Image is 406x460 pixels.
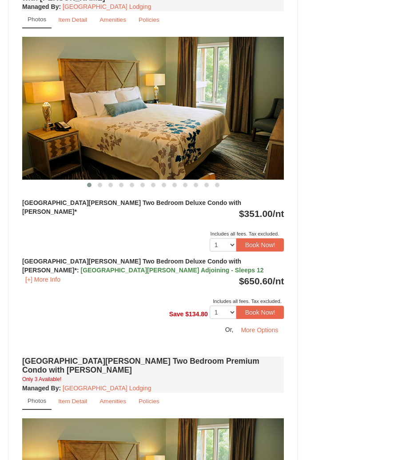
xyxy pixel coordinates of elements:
[235,323,284,337] button: More Options
[139,16,159,23] small: Policies
[236,306,284,319] button: Book Now!
[22,3,59,10] span: Managed By
[22,393,52,410] a: Photos
[63,3,151,10] a: [GEOGRAPHIC_DATA] Lodging
[22,229,284,238] div: Includes all fees. Tax excluded.
[169,311,184,318] span: Save
[63,385,151,392] a: [GEOGRAPHIC_DATA] Lodging
[185,311,208,318] span: $134.80
[52,393,93,410] a: Item Detail
[22,37,284,180] img: 18876286-150-42100a13.jpg
[133,393,165,410] a: Policies
[58,16,87,23] small: Item Detail
[139,398,159,405] small: Policies
[77,267,79,274] span: :
[100,16,126,23] small: Amenities
[22,275,64,284] button: [+] More Info
[94,393,132,410] a: Amenities
[58,398,87,405] small: Item Detail
[225,326,234,333] span: Or,
[239,276,273,286] span: $650.60
[273,276,284,286] span: /nt
[28,397,46,404] small: Photos
[22,11,52,28] a: Photos
[22,199,241,215] strong: [GEOGRAPHIC_DATA][PERSON_NAME] Two Bedroom Deluxe Condo with [PERSON_NAME]*
[22,3,61,10] strong: :
[239,208,284,219] strong: $351.00
[22,385,59,392] span: Managed By
[22,258,263,274] strong: [GEOGRAPHIC_DATA][PERSON_NAME] Two Bedroom Deluxe Condo with [PERSON_NAME]*
[22,385,61,392] strong: :
[28,16,46,23] small: Photos
[22,357,284,374] h4: [GEOGRAPHIC_DATA][PERSON_NAME] Two Bedroom Premium Condo with [PERSON_NAME]
[52,11,93,28] a: Item Detail
[273,208,284,219] span: /nt
[133,11,165,28] a: Policies
[236,238,284,252] button: Book Now!
[22,376,61,382] small: Only 3 Available!
[80,267,263,274] span: [GEOGRAPHIC_DATA][PERSON_NAME] Adjoining - Sleeps 12
[22,297,284,306] div: Includes all fees. Tax excluded.
[94,11,132,28] a: Amenities
[100,398,126,405] small: Amenities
